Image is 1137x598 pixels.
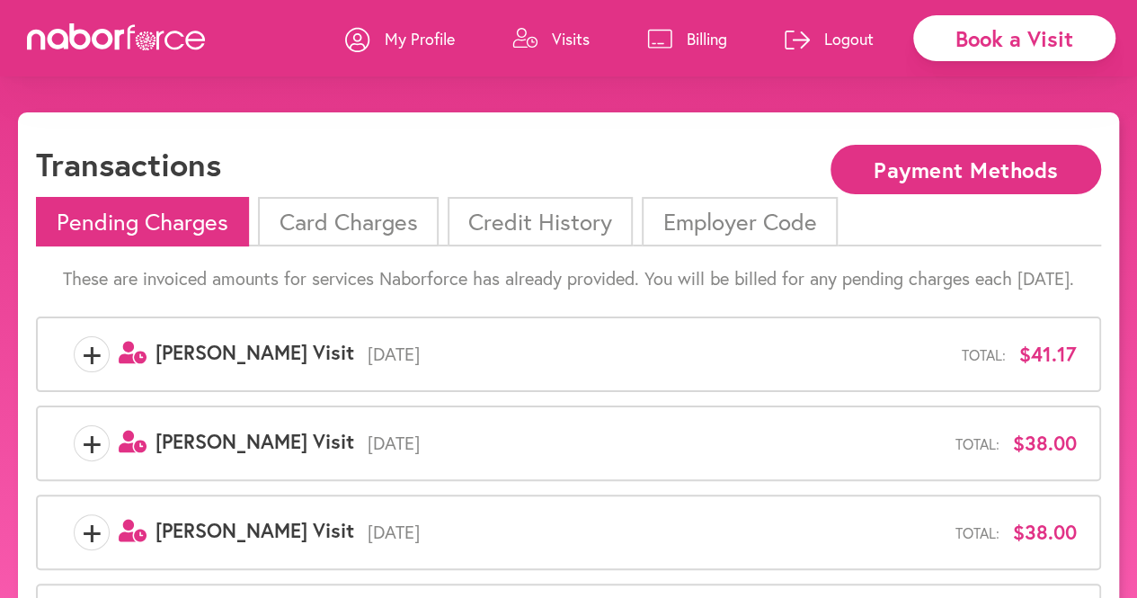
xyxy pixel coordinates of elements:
[448,197,633,246] li: Credit History
[354,433,955,454] span: [DATE]
[955,435,999,452] span: Total:
[824,28,874,49] p: Logout
[36,145,221,183] h1: Transactions
[36,268,1101,290] p: These are invoiced amounts for services Naborforce has already provided. You will be billed for a...
[831,145,1101,194] button: Payment Methods
[512,12,590,66] a: Visits
[1019,343,1077,366] span: $41.17
[258,197,438,246] li: Card Charges
[647,12,727,66] a: Billing
[155,428,354,454] span: [PERSON_NAME] Visit
[385,28,455,49] p: My Profile
[155,339,354,365] span: [PERSON_NAME] Visit
[785,12,874,66] a: Logout
[354,344,962,365] span: [DATE]
[955,524,999,541] span: Total:
[75,425,109,461] span: +
[354,522,955,543] span: [DATE]
[155,517,354,543] span: [PERSON_NAME] Visit
[687,28,727,49] p: Billing
[962,346,1006,363] span: Total:
[75,336,109,372] span: +
[1013,521,1077,544] span: $38.00
[552,28,590,49] p: Visits
[913,15,1115,61] div: Book a Visit
[36,197,249,246] li: Pending Charges
[75,514,109,550] span: +
[831,159,1101,176] a: Payment Methods
[345,12,455,66] a: My Profile
[1013,432,1077,455] span: $38.00
[642,197,837,246] li: Employer Code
